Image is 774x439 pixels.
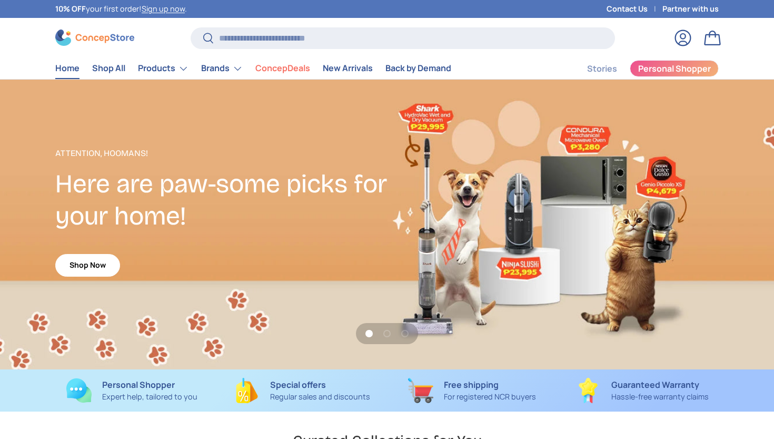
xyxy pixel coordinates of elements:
a: Personal Shopper Expert help, tailored to you [55,378,209,403]
a: Home [55,58,80,79]
p: For registered NCR buyers [444,391,536,403]
span: Personal Shopper [638,64,711,73]
summary: Products [132,58,195,79]
summary: Brands [195,58,249,79]
p: Regular sales and discounts [270,391,370,403]
a: New Arrivals [323,58,373,79]
img: ConcepStore [55,30,134,46]
h2: Here are paw-some picks for your home! [55,168,387,232]
a: Partner with us [662,3,719,15]
a: Products [138,58,188,79]
a: ConcepDeals [255,58,310,79]
p: Expert help, tailored to you [102,391,197,403]
a: Special offers Regular sales and discounts [225,378,379,403]
strong: Free shipping [444,379,499,391]
a: Sign up now [142,4,185,14]
strong: Guaranteed Warranty [611,379,699,391]
nav: Secondary [562,58,719,79]
a: Back by Demand [385,58,451,79]
strong: Special offers [270,379,326,391]
p: Hassle-free warranty claims [611,391,709,403]
a: Shop Now [55,254,120,277]
a: Stories [587,58,617,79]
a: Guaranteed Warranty Hassle-free warranty claims [565,378,719,403]
strong: Personal Shopper [102,379,175,391]
a: Brands [201,58,243,79]
p: your first order! . [55,3,187,15]
a: Shop All [92,58,125,79]
a: Contact Us [607,3,662,15]
a: Personal Shopper [630,60,719,77]
p: Attention, Hoomans! [55,147,387,160]
nav: Primary [55,58,451,79]
strong: 10% OFF [55,4,86,14]
a: Free shipping For registered NCR buyers [395,378,549,403]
